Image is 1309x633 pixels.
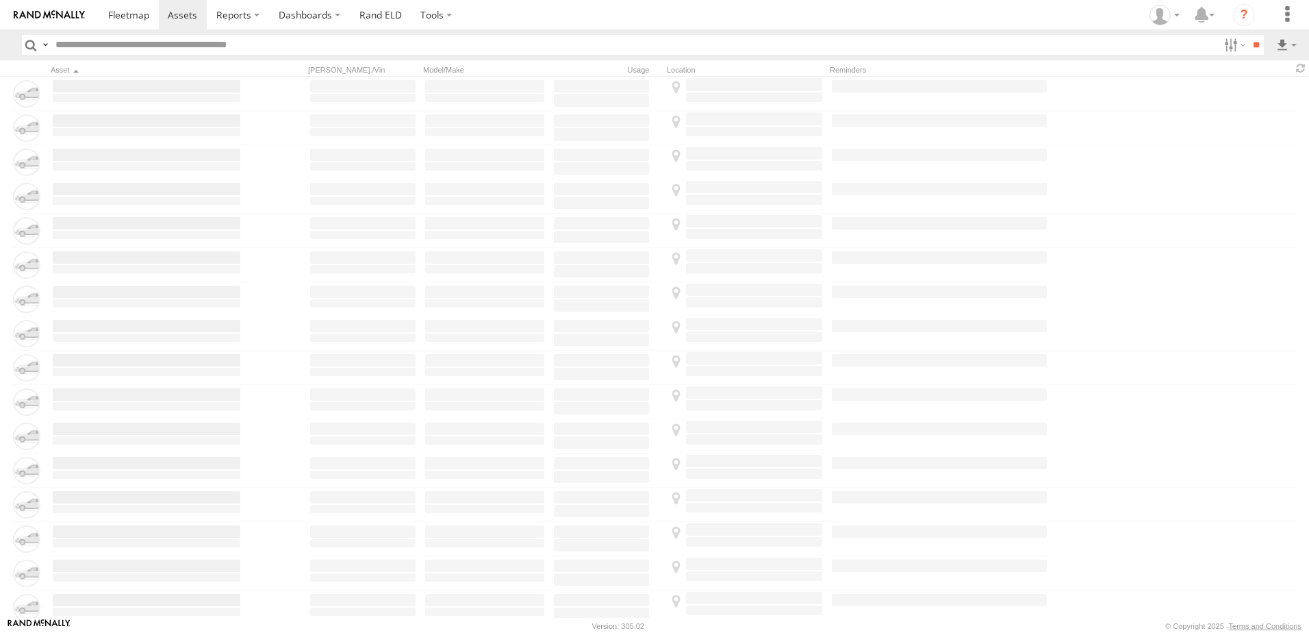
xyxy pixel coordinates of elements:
[8,619,71,633] a: Visit our Website
[830,65,1049,75] div: Reminders
[667,65,824,75] div: Location
[40,35,51,55] label: Search Query
[423,65,546,75] div: Model/Make
[51,65,242,75] div: Click to Sort
[1165,622,1301,630] div: © Copyright 2025 -
[1275,35,1298,55] label: Export results as...
[1233,4,1255,26] i: ?
[1219,35,1248,55] label: Search Filter Options
[1293,62,1309,75] span: Refresh
[592,622,644,630] div: Version: 305.02
[552,65,661,75] div: Usage
[14,10,85,20] img: rand-logo.svg
[308,65,418,75] div: [PERSON_NAME]./Vin
[1229,622,1301,630] a: Terms and Conditions
[1145,5,1184,25] div: Tim Zylstra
